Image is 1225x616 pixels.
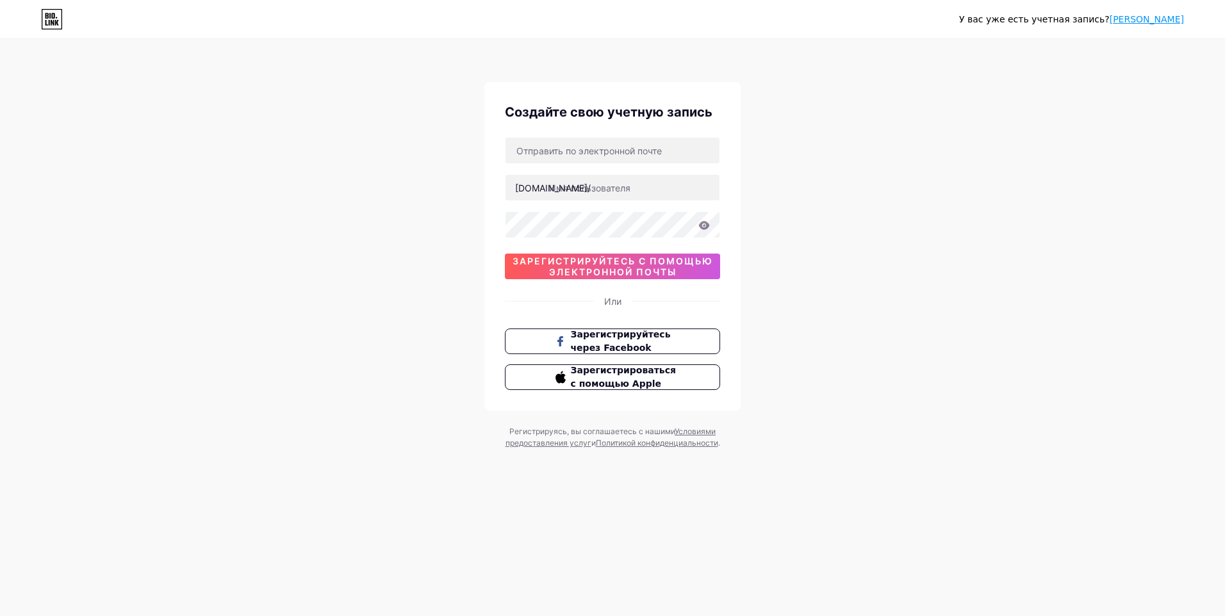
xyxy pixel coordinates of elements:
[959,13,1184,26] div: У вас уже есть учетная запись?
[504,426,721,449] div: Регистрируясь, вы соглашаетесь с нашими и .
[505,254,720,279] button: Зарегистрируйтесь с помощью электронной почты
[505,255,720,277] span: Зарегистрируйтесь с помощью электронной почты
[515,181,591,195] div: [DOMAIN_NAME]/
[1110,14,1184,24] a: [PERSON_NAME]
[506,175,719,200] input: Имя пользователя
[505,364,720,390] button: Зарегистрироваться с помощью Apple
[596,438,718,448] a: Политикой конфиденциальности
[506,138,719,163] input: Отправить по электронной почте
[505,328,720,354] button: Зарегистрируйтесь через Facebook
[571,364,670,391] span: Зарегистрироваться с помощью Apple
[571,328,670,355] span: Зарегистрируйтесь через Facebook
[604,295,621,308] div: Или
[505,102,720,122] div: Создайте свою учетную запись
